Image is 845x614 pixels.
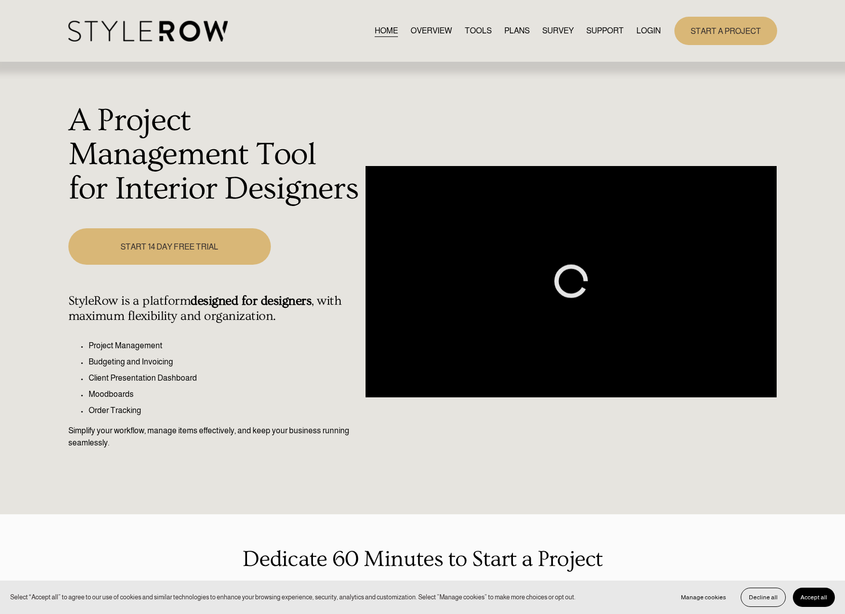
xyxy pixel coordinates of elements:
a: HOME [375,24,398,37]
p: Client Presentation Dashboard [89,372,360,384]
span: Decline all [749,594,778,601]
a: TOOLS [465,24,492,37]
a: START 14 DAY FREE TRIAL [68,228,271,264]
a: LOGIN [636,24,661,37]
p: Project Management [89,340,360,352]
a: folder dropdown [586,24,624,37]
button: Accept all [793,588,835,607]
p: Moodboards [89,388,360,400]
span: Accept all [800,594,827,601]
p: Select “Accept all” to agree to our use of cookies and similar technologies to enhance your brows... [10,592,576,602]
h1: A Project Management Tool for Interior Designers [68,104,360,207]
p: Order Tracking [89,404,360,417]
p: Simplify your workflow, manage items effectively, and keep your business running seamlessly. [68,425,360,449]
a: PLANS [504,24,530,37]
p: Dedicate 60 Minutes to Start a Project [68,542,777,576]
a: SURVEY [542,24,574,37]
img: StyleRow [68,21,228,42]
a: START A PROJECT [674,17,777,45]
a: OVERVIEW [411,24,452,37]
h4: StyleRow is a platform , with maximum flexibility and organization. [68,294,360,324]
button: Decline all [741,588,786,607]
p: Budgeting and Invoicing [89,356,360,368]
span: Manage cookies [681,594,726,601]
strong: designed for designers [190,294,311,308]
span: SUPPORT [586,25,624,37]
button: Manage cookies [673,588,734,607]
